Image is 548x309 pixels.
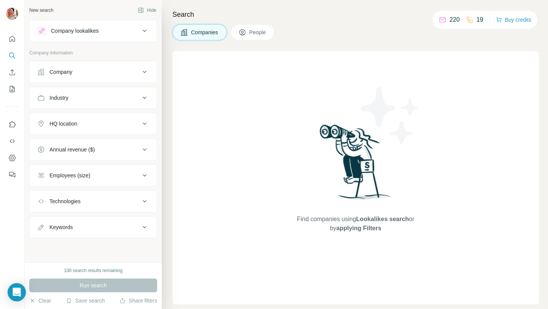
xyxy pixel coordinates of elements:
[49,223,73,231] div: Keywords
[356,216,409,222] span: Lookalikes search
[49,198,81,205] div: Technologies
[49,172,90,179] div: Employees (size)
[49,146,95,153] div: Annual revenue ($)
[30,192,157,210] button: Technologies
[66,297,105,304] button: Save search
[29,49,157,56] p: Company information
[6,49,18,62] button: Search
[29,7,53,14] div: New search
[249,29,267,36] span: People
[30,63,157,81] button: Company
[8,283,26,301] div: Open Intercom Messenger
[336,225,381,231] span: applying Filters
[49,94,68,102] div: Industry
[29,297,51,304] button: Clear
[30,166,157,185] button: Employees (size)
[476,15,483,24] p: 19
[172,9,539,20] h4: Search
[30,22,157,40] button: Company lookalikes
[6,8,18,20] img: Avatar
[6,32,18,46] button: Quick start
[30,115,157,133] button: HQ location
[30,218,157,236] button: Keywords
[49,120,77,127] div: HQ location
[51,27,99,35] div: Company lookalikes
[449,15,460,24] p: 220
[30,89,157,107] button: Industry
[6,134,18,148] button: Use Surfe API
[6,65,18,79] button: Enrich CSV
[356,81,424,150] img: Surfe Illustration - Stars
[6,151,18,165] button: Dashboard
[496,14,531,25] button: Buy credits
[295,215,416,233] span: Find companies using or by
[64,267,123,274] div: 100 search results remaining
[191,29,219,36] span: Companies
[6,118,18,131] button: Use Surfe on LinkedIn
[132,5,162,16] button: Hide
[30,140,157,159] button: Annual revenue ($)
[6,168,18,182] button: Feedback
[119,297,157,304] button: Share filters
[6,82,18,96] button: My lists
[316,123,395,207] img: Surfe Illustration - Woman searching with binoculars
[49,68,72,76] div: Company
